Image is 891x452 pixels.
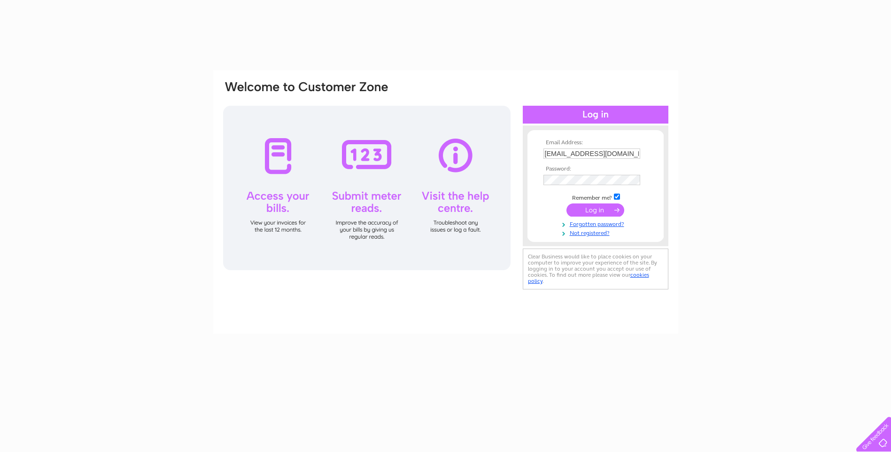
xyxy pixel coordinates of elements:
[543,228,650,237] a: Not registered?
[543,219,650,228] a: Forgotten password?
[528,272,649,284] a: cookies policy
[523,249,668,289] div: Clear Business would like to place cookies on your computer to improve your experience of the sit...
[541,140,650,146] th: Email Address:
[566,203,624,217] input: Submit
[541,166,650,172] th: Password:
[541,192,650,202] td: Remember me?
